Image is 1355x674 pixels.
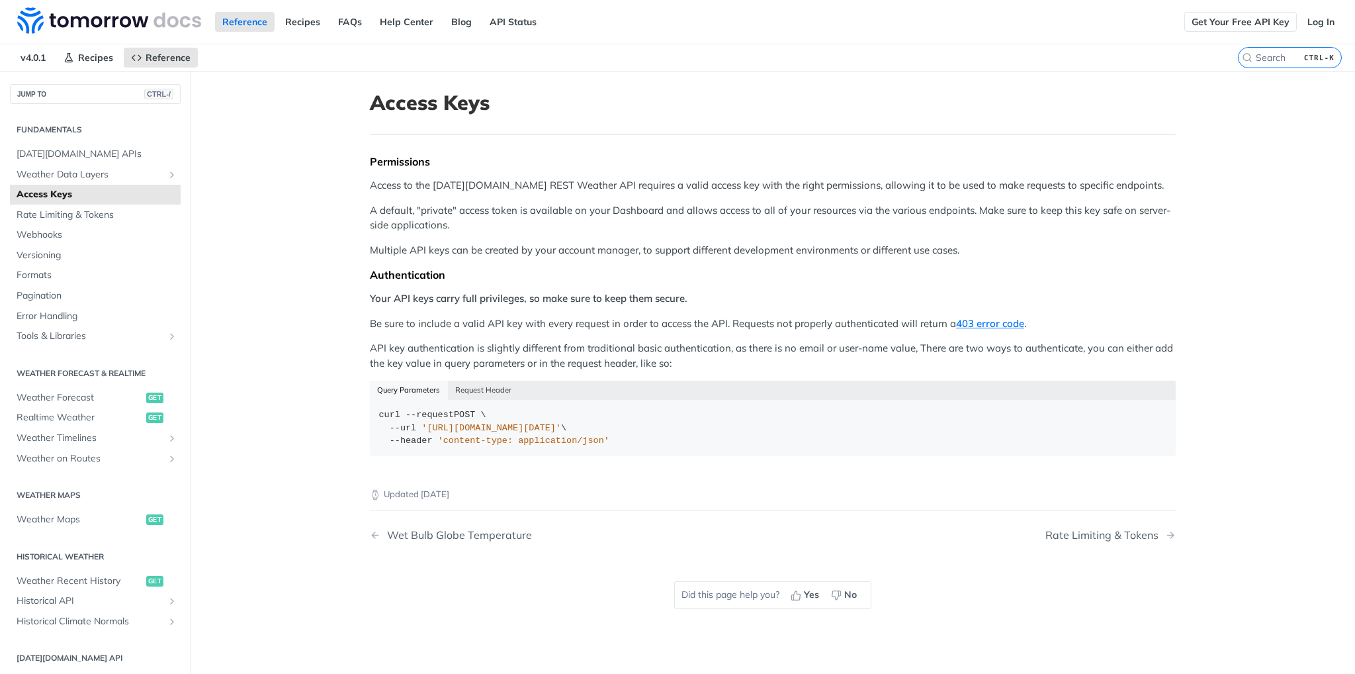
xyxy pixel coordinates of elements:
[13,48,53,68] span: v4.0.1
[167,433,177,444] button: Show subpages for Weather Timelines
[10,612,181,632] a: Historical Climate NormalsShow subpages for Historical Climate Normals
[372,12,441,32] a: Help Center
[370,91,1176,115] h1: Access Keys
[146,412,163,423] span: get
[17,595,163,608] span: Historical API
[146,514,163,525] span: get
[10,408,181,428] a: Realtime Weatherget
[331,12,369,32] a: FAQs
[17,615,163,628] span: Historical Climate Normals
[370,516,1176,555] nav: Pagination Controls
[17,411,143,424] span: Realtime Weather
[167,331,177,342] button: Show subpages for Tools & Libraries
[17,330,163,343] span: Tools & Libraries
[370,178,1176,193] p: Access to the [DATE][DOMAIN_NAME] REST Weather API requires a valid access key with the right per...
[482,12,544,32] a: API Status
[17,148,177,161] span: [DATE][DOMAIN_NAME] APIs
[10,551,181,563] h2: Historical Weather
[10,205,181,225] a: Rate Limiting & Tokens
[380,529,532,542] div: Wet Bulb Globe Temperature
[10,367,181,379] h2: Weather Forecast & realtime
[370,268,1176,281] div: Authentication
[10,510,181,530] a: Weather Mapsget
[844,588,857,602] span: No
[10,428,181,448] a: Weather TimelinesShow subpages for Weather Timelines
[370,155,1176,168] div: Permissions
[167,454,177,464] button: Show subpages for Weather on Routes
[10,449,181,469] a: Weather on RoutesShow subpages for Weather on Routes
[956,317,1024,330] a: 403 error code
[448,381,519,399] button: Request Header
[17,249,177,262] span: Versioning
[10,165,181,185] a: Weather Data LayersShow subpages for Weather Data Layers
[370,203,1176,233] p: A default, "private" access token is available on your Dashboard and allows access to all of your...
[370,243,1176,258] p: Multiple API keys can be created by your account manager, to support different development enviro...
[1184,12,1297,32] a: Get Your Free API Key
[78,52,113,64] span: Recipes
[370,292,687,305] strong: Your API keys carry full privileges, so make sure to keep them secure.
[167,169,177,180] button: Show subpages for Weather Data Layers
[390,436,433,446] span: --header
[390,423,417,433] span: --url
[10,265,181,285] a: Formats
[17,228,177,242] span: Webhooks
[167,616,177,627] button: Show subpages for Historical Climate Normals
[10,286,181,306] a: Pagination
[674,581,871,609] div: Did this page help you?
[444,12,479,32] a: Blog
[278,12,328,32] a: Recipes
[17,289,177,303] span: Pagination
[1242,52,1252,63] svg: Search
[10,84,181,104] button: JUMP TOCTRL-/
[144,89,173,99] span: CTRL-/
[56,48,120,68] a: Recipes
[1301,51,1338,64] kbd: CTRL-K
[215,12,275,32] a: Reference
[10,489,181,501] h2: Weather Maps
[124,48,198,68] a: Reference
[17,269,177,282] span: Formats
[17,575,143,588] span: Weather Recent History
[1045,529,1165,542] div: Rate Limiting & Tokens
[438,436,609,446] span: 'content-type: application/json'
[1300,12,1342,32] a: Log In
[406,410,454,420] span: --request
[10,225,181,245] a: Webhooks
[167,596,177,606] button: Show subpages for Historical API
[17,168,163,181] span: Weather Data Layers
[10,124,181,136] h2: Fundamentals
[17,188,177,201] span: Access Keys
[10,571,181,591] a: Weather Recent Historyget
[379,409,1167,448] div: POST \ \
[10,326,181,346] a: Tools & LibrariesShow subpages for Tools & Libraries
[17,7,201,34] img: Tomorrow.io Weather API Docs
[17,452,163,465] span: Weather on Routes
[10,307,181,326] a: Error Handling
[1045,529,1176,542] a: Next Page: Rate Limiting & Tokens
[17,513,143,526] span: Weather Maps
[370,488,1176,501] p: Updated [DATE]
[146,52,191,64] span: Reference
[370,529,715,542] a: Previous Page: Wet Bulb Globe Temperature
[370,316,1176,332] p: Be sure to include a valid API key with every request in order to access the API. Requests not pr...
[10,652,181,664] h2: [DATE][DOMAIN_NAME] API
[17,432,163,445] span: Weather Timelines
[786,585,826,605] button: Yes
[10,246,181,265] a: Versioning
[804,588,819,602] span: Yes
[370,341,1176,371] p: API key authentication is slightly different from traditional basic authentication, as there is n...
[379,410,400,420] span: curl
[146,576,163,587] span: get
[10,185,181,205] a: Access Keys
[17,209,177,222] span: Rate Limiting & Tokens
[10,591,181,611] a: Historical APIShow subpages for Historical API
[17,391,143,405] span: Weather Forecast
[146,393,163,403] span: get
[17,310,177,323] span: Error Handling
[10,144,181,164] a: [DATE][DOMAIN_NAME] APIs
[826,585,864,605] button: No
[421,423,561,433] span: '[URL][DOMAIN_NAME][DATE]'
[10,388,181,408] a: Weather Forecastget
